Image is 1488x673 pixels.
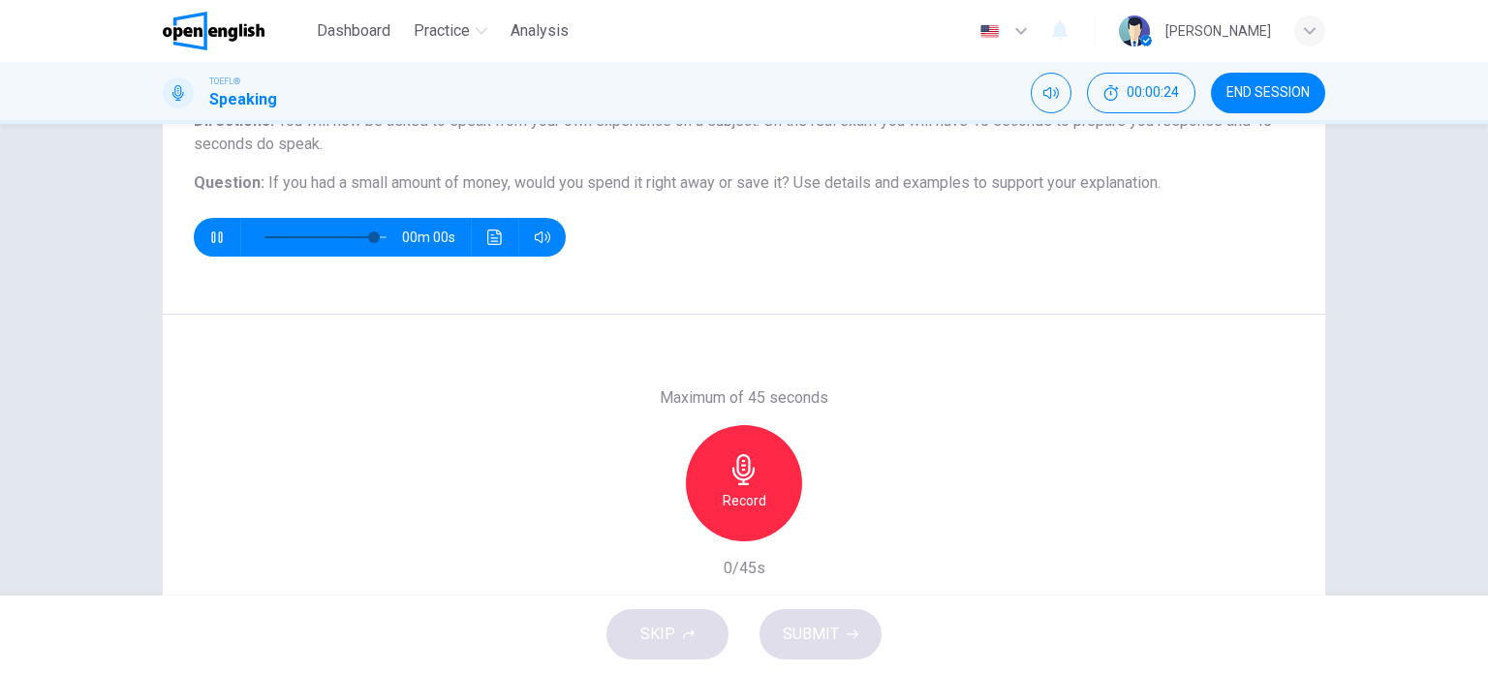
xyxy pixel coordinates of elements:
span: TOEFL® [209,75,240,88]
a: OpenEnglish logo [163,12,309,50]
span: 00m 00s [402,218,471,257]
div: Mute [1031,73,1071,113]
span: If you had a small amount of money, would you spend it right away or save it? [268,173,790,192]
h6: Maximum of 45 seconds [660,386,828,410]
button: Record [686,425,802,541]
img: OpenEnglish logo [163,12,264,50]
span: END SESSION [1226,85,1310,101]
button: 00:00:24 [1087,73,1195,113]
span: Dashboard [317,19,390,43]
h6: Question : [194,171,1294,195]
h6: 0/45s [724,557,765,580]
h6: Directions : [194,109,1294,156]
button: Analysis [503,14,576,48]
div: Hide [1087,73,1195,113]
div: [PERSON_NAME] [1165,19,1271,43]
span: Use details and examples to support your explanation. [793,173,1161,192]
h1: Speaking [209,88,277,111]
span: 00:00:24 [1127,85,1179,101]
span: Analysis [511,19,569,43]
span: Practice [414,19,470,43]
button: END SESSION [1211,73,1325,113]
button: Dashboard [309,14,398,48]
img: en [977,24,1002,39]
img: Profile picture [1119,15,1150,46]
h6: Record [723,489,766,512]
button: Practice [406,14,495,48]
button: Click to see the audio transcription [480,218,511,257]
